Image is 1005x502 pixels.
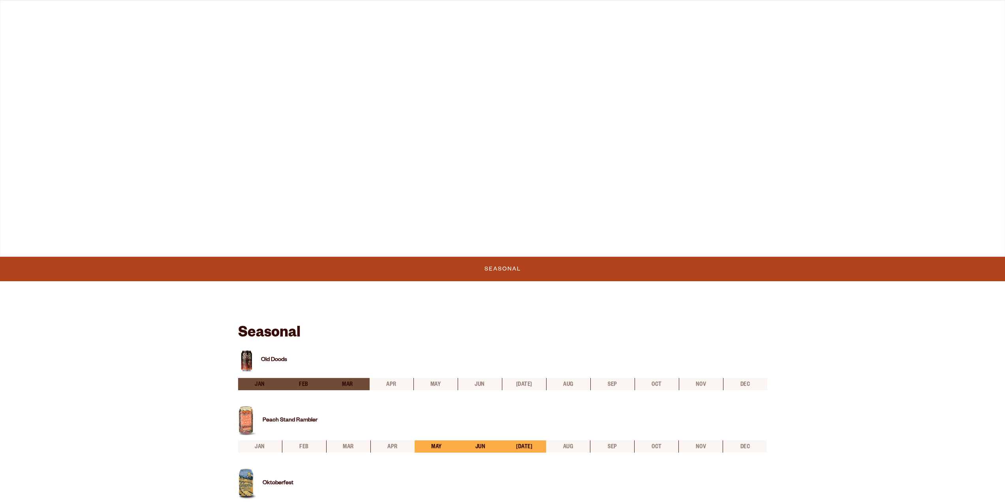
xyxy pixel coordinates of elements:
li: sep [590,440,634,453]
span: Gear [376,10,398,16]
li: aug [546,440,590,453]
li: oct [634,440,678,453]
li: jan [238,440,282,453]
li: apr [370,378,413,390]
a: Beer Finder [708,5,768,23]
li: [DATE] [502,378,546,390]
a: Gear [371,5,403,23]
a: Impact [638,5,677,23]
li: dec [723,378,767,390]
li: apr [370,440,415,453]
li: jun [458,440,502,453]
li: nov [679,378,723,390]
a: Old Doods [261,357,287,363]
a: Taprooms [286,5,340,23]
h3: Seasonal [238,313,767,348]
span: Beer Finder [713,10,763,16]
li: nov [678,440,723,453]
li: aug [546,378,590,390]
a: Winery [434,5,476,23]
span: Our Story [556,10,602,16]
span: Winery [439,10,471,16]
li: mar [326,378,370,390]
img: Beer can for Oktoberfest [238,468,257,500]
span: Impact [643,10,672,16]
li: may [413,378,458,390]
li: sep [590,378,635,390]
li: feb [282,440,326,453]
a: Beer [226,5,255,23]
a: Seasonal [481,260,524,278]
img: Beer can for Old Doods [238,348,255,374]
a: Our Story [551,5,607,23]
li: oct [635,378,679,390]
a: Odell Home [497,5,527,23]
li: [DATE] [502,440,546,453]
li: may [415,440,458,453]
li: mar [326,440,370,453]
span: Taprooms [291,10,335,16]
img: Beer can for Peach Stand Rambler [238,406,257,436]
span: Beer [231,10,250,16]
li: jan [238,378,282,390]
li: jun [458,378,502,390]
li: dec [723,440,767,453]
a: Peach Stand Rambler [263,417,317,424]
a: Oktoberfest [263,480,293,487]
li: feb [282,378,326,390]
